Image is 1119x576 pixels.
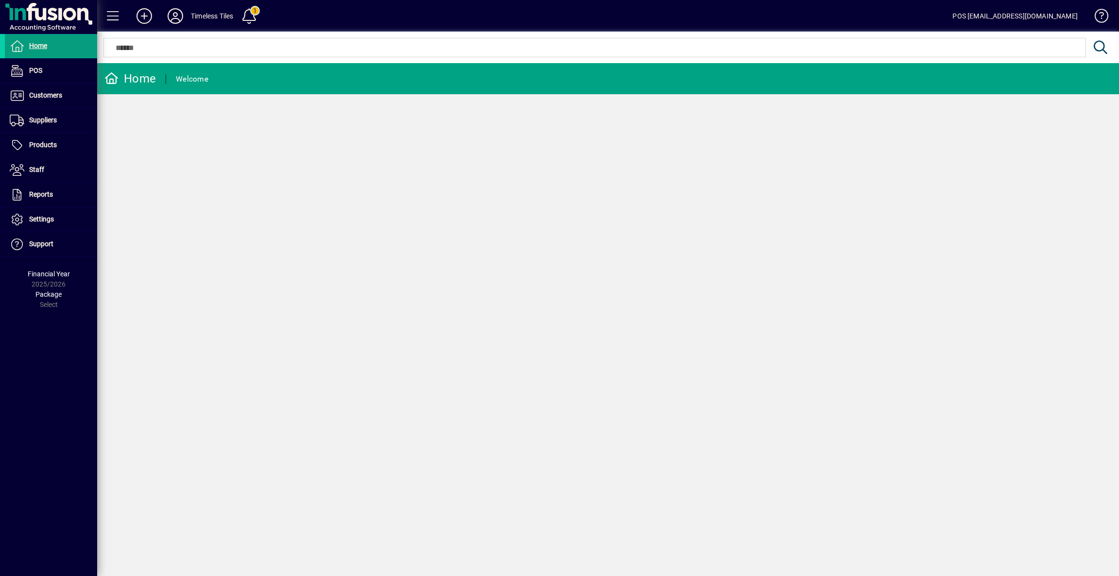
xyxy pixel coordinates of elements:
[104,71,156,86] div: Home
[29,166,44,173] span: Staff
[29,42,47,50] span: Home
[5,84,97,108] a: Customers
[160,7,191,25] button: Profile
[35,290,62,298] span: Package
[176,71,208,87] div: Welcome
[29,91,62,99] span: Customers
[29,215,54,223] span: Settings
[191,8,233,24] div: Timeless Tiles
[5,59,97,83] a: POS
[5,133,97,157] a: Products
[129,7,160,25] button: Add
[29,240,53,248] span: Support
[5,108,97,133] a: Suppliers
[952,8,1078,24] div: POS [EMAIL_ADDRESS][DOMAIN_NAME]
[5,232,97,256] a: Support
[29,190,53,198] span: Reports
[5,183,97,207] a: Reports
[1087,2,1107,34] a: Knowledge Base
[28,270,70,278] span: Financial Year
[5,207,97,232] a: Settings
[29,67,42,74] span: POS
[29,116,57,124] span: Suppliers
[5,158,97,182] a: Staff
[29,141,57,149] span: Products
